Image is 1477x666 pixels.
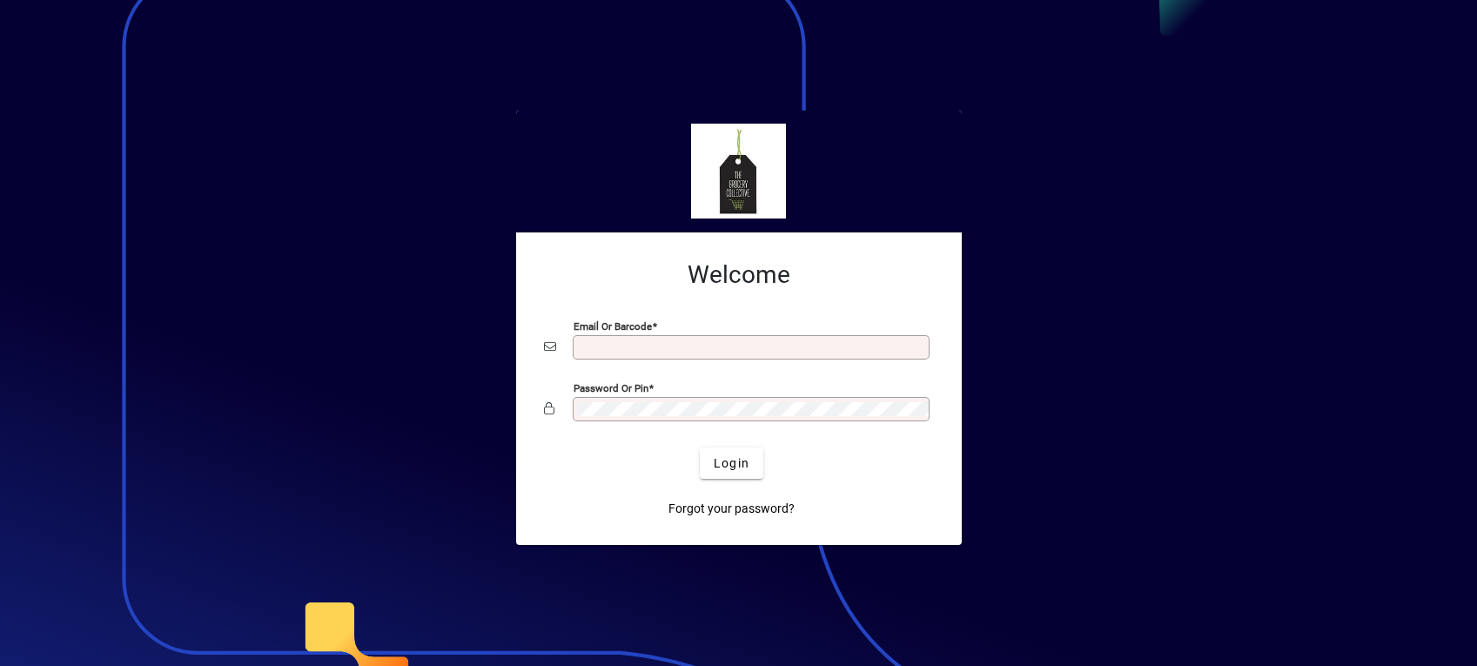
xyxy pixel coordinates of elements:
button: Login [700,447,763,479]
mat-label: Email or Barcode [574,320,652,333]
mat-label: Password or Pin [574,382,648,394]
a: Forgot your password? [661,493,802,524]
span: Forgot your password? [668,500,795,518]
span: Login [714,454,749,473]
h2: Welcome [544,260,934,290]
